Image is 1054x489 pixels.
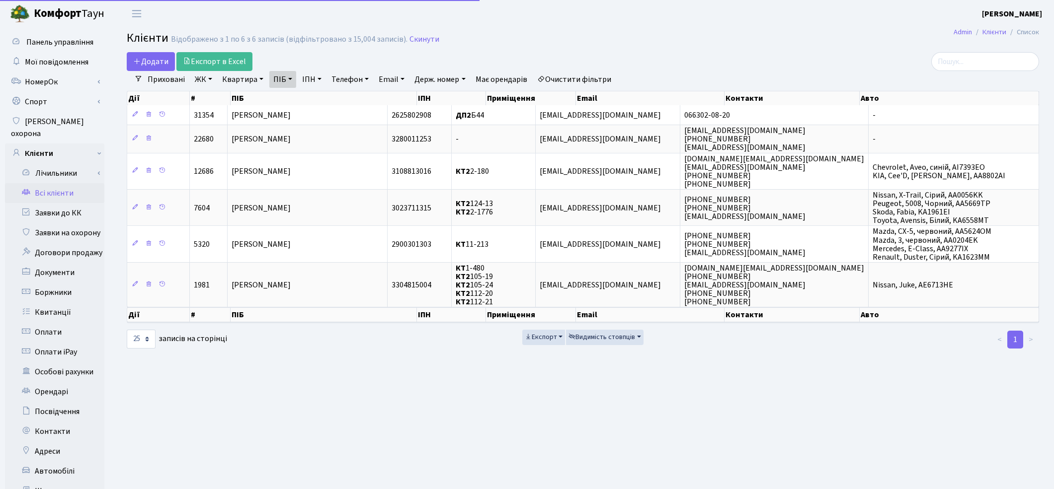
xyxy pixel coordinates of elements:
[533,71,615,88] a: Очистити фільтри
[456,198,493,217] span: 124-13 2-1776
[194,239,210,250] span: 5320
[417,91,486,105] th: ІПН
[232,110,291,121] span: [PERSON_NAME]
[456,166,470,177] b: КТ2
[232,279,291,290] span: [PERSON_NAME]
[5,92,104,112] a: Спорт
[982,8,1042,20] a: [PERSON_NAME]
[10,4,30,24] img: logo.png
[194,166,214,177] span: 12686
[982,27,1006,37] a: Клієнти
[456,198,470,209] b: КТ2
[486,91,576,105] th: Приміщення
[860,91,1039,105] th: Авто
[5,263,104,282] a: Документи
[5,362,104,382] a: Особові рахунки
[392,239,431,250] span: 2900301303
[456,263,493,307] span: 1-480 105-19 105-24 112-20 112-21
[456,263,466,274] b: КТ
[191,71,216,88] a: ЖК
[5,203,104,223] a: Заявки до КК
[232,134,291,144] span: [PERSON_NAME]
[5,441,104,461] a: Адреси
[982,8,1042,19] b: [PERSON_NAME]
[576,307,725,322] th: Email
[127,91,190,105] th: Дії
[127,330,156,349] select: записів на сторінці
[375,71,408,88] a: Email
[5,223,104,243] a: Заявки на охорону
[725,307,860,322] th: Контакти
[409,35,439,44] a: Скинути
[127,29,168,47] span: Клієнти
[232,203,291,213] span: [PERSON_NAME]
[5,243,104,263] a: Договори продажу
[456,166,489,177] span: 2-180
[5,302,104,322] a: Квитанції
[392,134,431,144] span: 3280011253
[456,296,470,307] b: КТ2
[34,5,104,22] span: Таун
[684,125,806,153] span: [EMAIL_ADDRESS][DOMAIN_NAME] [PHONE_NUMBER] [EMAIL_ADDRESS][DOMAIN_NAME]
[1006,27,1039,38] li: Список
[298,71,325,88] a: ІПН
[5,382,104,402] a: Орендарі
[456,271,470,282] b: КТ2
[873,110,876,121] span: -
[684,110,730,121] span: 066302-08-20
[472,71,531,88] a: Має орендарів
[194,279,210,290] span: 1981
[5,52,104,72] a: Мої повідомлення
[269,71,296,88] a: ПІБ
[127,307,190,322] th: Дії
[568,332,635,342] span: Видимість стовпців
[144,71,189,88] a: Приховані
[486,307,576,322] th: Приміщення
[11,163,104,183] a: Лічильники
[456,134,459,144] span: -
[392,203,431,213] span: 3023711315
[176,52,252,71] a: Експорт в Excel
[327,71,373,88] a: Телефон
[456,279,470,290] b: КТ2
[218,71,267,88] a: Квартира
[232,166,291,177] span: [PERSON_NAME]
[939,22,1054,43] nav: breadcrumb
[410,71,469,88] a: Держ. номер
[5,282,104,302] a: Боржники
[540,239,661,250] span: [EMAIL_ADDRESS][DOMAIN_NAME]
[5,112,104,143] a: [PERSON_NAME] охорона
[860,307,1039,322] th: Авто
[931,52,1039,71] input: Пошук...
[194,134,214,144] span: 22680
[873,162,1005,181] span: Chevrolet, Aveo, синій, АІ7393ЕО KIA, Cee'D, [PERSON_NAME], АА8802АІ
[417,307,486,322] th: ІПН
[171,35,407,44] div: Відображено з 1 по 6 з 6 записів (відфільтровано з 15,004 записів).
[725,91,860,105] th: Контакти
[873,190,990,226] span: Nissan, X-Trail, Сірий, AA0056KK Peugeot, 5008, Чорний, AA5669TP Skoda, Fabia, KA1961EI Toyota, A...
[231,307,417,322] th: ПІБ
[873,226,991,263] span: Mazda, CX-5, червоний, АА5624ОМ Mazda, 3, червоний, AA0204EK Mercedes, E-Class, AA9277IX Renault,...
[232,239,291,250] span: [PERSON_NAME]
[127,52,175,71] a: Додати
[566,330,644,345] button: Видимість стовпців
[540,203,661,213] span: [EMAIL_ADDRESS][DOMAIN_NAME]
[540,279,661,290] span: [EMAIL_ADDRESS][DOMAIN_NAME]
[5,32,104,52] a: Панель управління
[684,263,864,307] span: [DOMAIN_NAME][EMAIL_ADDRESS][DOMAIN_NAME] [PHONE_NUMBER] [EMAIL_ADDRESS][DOMAIN_NAME] [PHONE_NUMB...
[392,279,431,290] span: 3304815004
[194,110,214,121] span: 31354
[26,37,93,48] span: Панель управління
[5,183,104,203] a: Всі клієнти
[194,203,210,213] span: 7604
[190,307,230,322] th: #
[576,91,725,105] th: Email
[684,230,806,258] span: [PHONE_NUMBER] [PHONE_NUMBER] [EMAIL_ADDRESS][DOMAIN_NAME]
[5,421,104,441] a: Контакти
[190,91,230,105] th: #
[456,239,466,250] b: КТ
[456,288,470,299] b: КТ2
[5,72,104,92] a: НомерОк
[954,27,972,37] a: Admin
[456,110,484,121] span: Б44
